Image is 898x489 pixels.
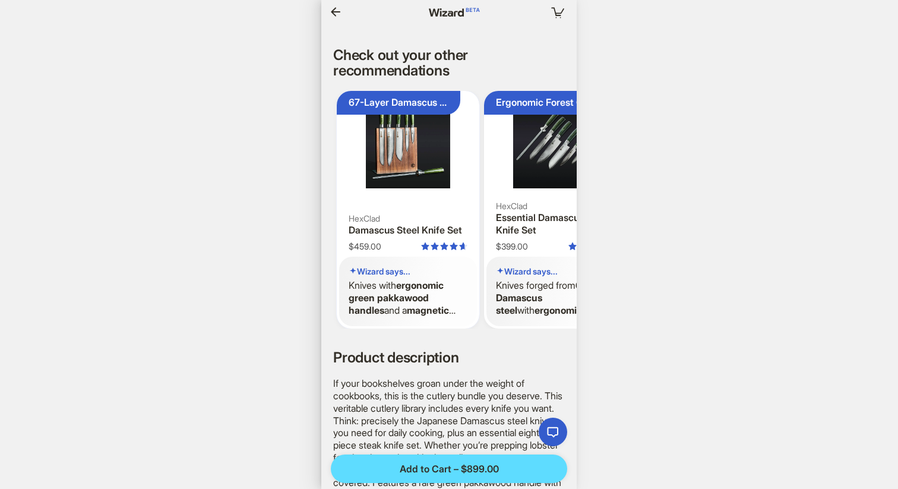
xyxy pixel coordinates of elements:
h2: Check out your other recommendations [333,48,565,79]
div: Ergonomic Forest Green Handle [496,96,596,109]
span: star [440,242,448,251]
h4: Damascus Steel Knife Set [349,224,467,236]
span: star [450,242,458,251]
img: Damascus Steel Knife Set [339,93,477,188]
div: 4.742574257425742 out of 5 stars [568,242,615,251]
span: $399.00 [496,241,528,252]
span: star [459,242,467,251]
span: star [431,242,439,251]
div: 67-Layer Damascus SteelDamascus Steel Knife SetHexCladDamascus Steel Knife Set$459.00Wizard says.... [337,91,479,329]
b: magnetic walnut block [349,304,456,329]
q: Knives forged from with . [496,279,615,316]
q: Knives with and a for hygienic storage [349,279,467,316]
b: ergonomic forest green handles [496,304,614,329]
h4: Essential Damascus Steel Knife Set [496,212,615,236]
span: star [568,242,577,251]
span: HexClad [349,213,467,224]
span: HexClad [496,201,615,212]
div: 4.6682615629984054 out of 5 stars [421,242,467,251]
b: ergonomic green pakkawood handles [349,279,444,316]
div: 67-Layer Damascus Steel [349,96,448,109]
span: star [421,242,429,251]
button: Add to Cart – $899.00 [331,455,567,483]
h5: Wizard says... [496,266,615,277]
b: 67-layer Damascus steel [496,279,613,316]
span: $459.00 [349,241,381,252]
h5: Wizard says... [349,266,467,277]
span: Add to Cart – $899.00 [400,463,499,475]
img: Essential Damascus Steel Knife Set [486,93,624,188]
h2: Product description [333,350,565,365]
